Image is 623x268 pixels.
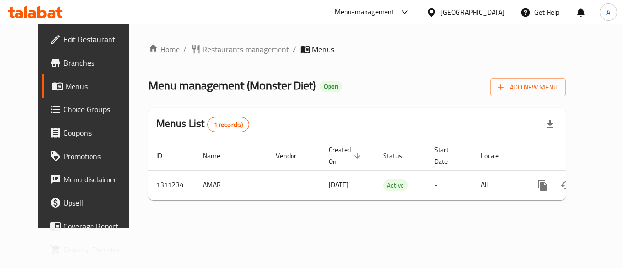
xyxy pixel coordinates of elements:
[42,238,142,261] a: Grocery Checklist
[42,191,142,214] a: Upsell
[65,80,134,92] span: Menus
[426,170,473,200] td: -
[42,121,142,144] a: Coupons
[335,6,395,18] div: Menu-management
[531,174,554,197] button: more
[490,78,566,96] button: Add New Menu
[329,179,348,191] span: [DATE]
[208,120,249,129] span: 1 record(s)
[148,170,195,200] td: 1311234
[42,144,142,168] a: Promotions
[498,81,558,93] span: Add New Menu
[473,170,523,200] td: All
[191,43,289,55] a: Restaurants management
[42,214,142,238] a: Coverage Report
[554,174,578,197] button: Change Status
[606,7,610,18] span: A
[63,127,134,139] span: Coupons
[320,81,342,92] div: Open
[42,74,142,98] a: Menus
[440,7,505,18] div: [GEOGRAPHIC_DATA]
[156,150,175,161] span: ID
[148,74,316,96] span: Menu management ( Monster Diet )
[329,144,364,167] span: Created On
[434,144,461,167] span: Start Date
[203,150,233,161] span: Name
[63,197,134,209] span: Upsell
[383,180,408,191] span: Active
[63,57,134,69] span: Branches
[276,150,309,161] span: Vendor
[63,244,134,255] span: Grocery Checklist
[195,170,268,200] td: AMAR
[148,43,180,55] a: Home
[383,150,415,161] span: Status
[183,43,187,55] li: /
[63,150,134,162] span: Promotions
[207,117,250,132] div: Total records count
[481,150,512,161] span: Locale
[538,113,562,136] div: Export file
[148,43,566,55] nav: breadcrumb
[42,28,142,51] a: Edit Restaurant
[63,174,134,185] span: Menu disclaimer
[202,43,289,55] span: Restaurants management
[63,34,134,45] span: Edit Restaurant
[312,43,334,55] span: Menus
[63,104,134,115] span: Choice Groups
[156,116,249,132] h2: Menus List
[42,98,142,121] a: Choice Groups
[42,168,142,191] a: Menu disclaimer
[293,43,296,55] li: /
[63,220,134,232] span: Coverage Report
[320,82,342,90] span: Open
[42,51,142,74] a: Branches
